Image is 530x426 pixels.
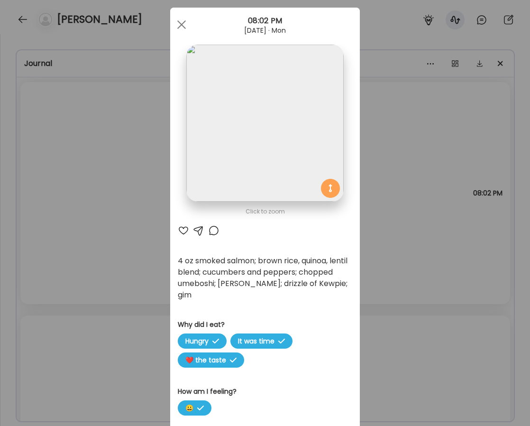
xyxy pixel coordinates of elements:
span: It was time [230,333,292,349]
h3: Why did I eat? [178,320,352,330]
img: images%2FHHAkyXH3Eub6BI5psW8imyORk9G3%2FoMYXoRYpx0UZoVl6iSfS%2FjtihWzwGpFah8aCzQNEQ_1080 [186,45,343,202]
div: 08:02 PM [170,15,360,27]
div: [DATE] · Mon [170,27,360,34]
span: Hungry [178,333,227,349]
div: 4 oz smoked salmon; brown rice, quinoa, lentil blend; cucumbers and peppers; chopped umeboshi; [P... [178,255,352,301]
span: ❤️ the taste [178,352,244,368]
span: 😀 [178,400,211,416]
div: Click to zoom [178,206,352,217]
h3: How am I feeling? [178,387,352,397]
